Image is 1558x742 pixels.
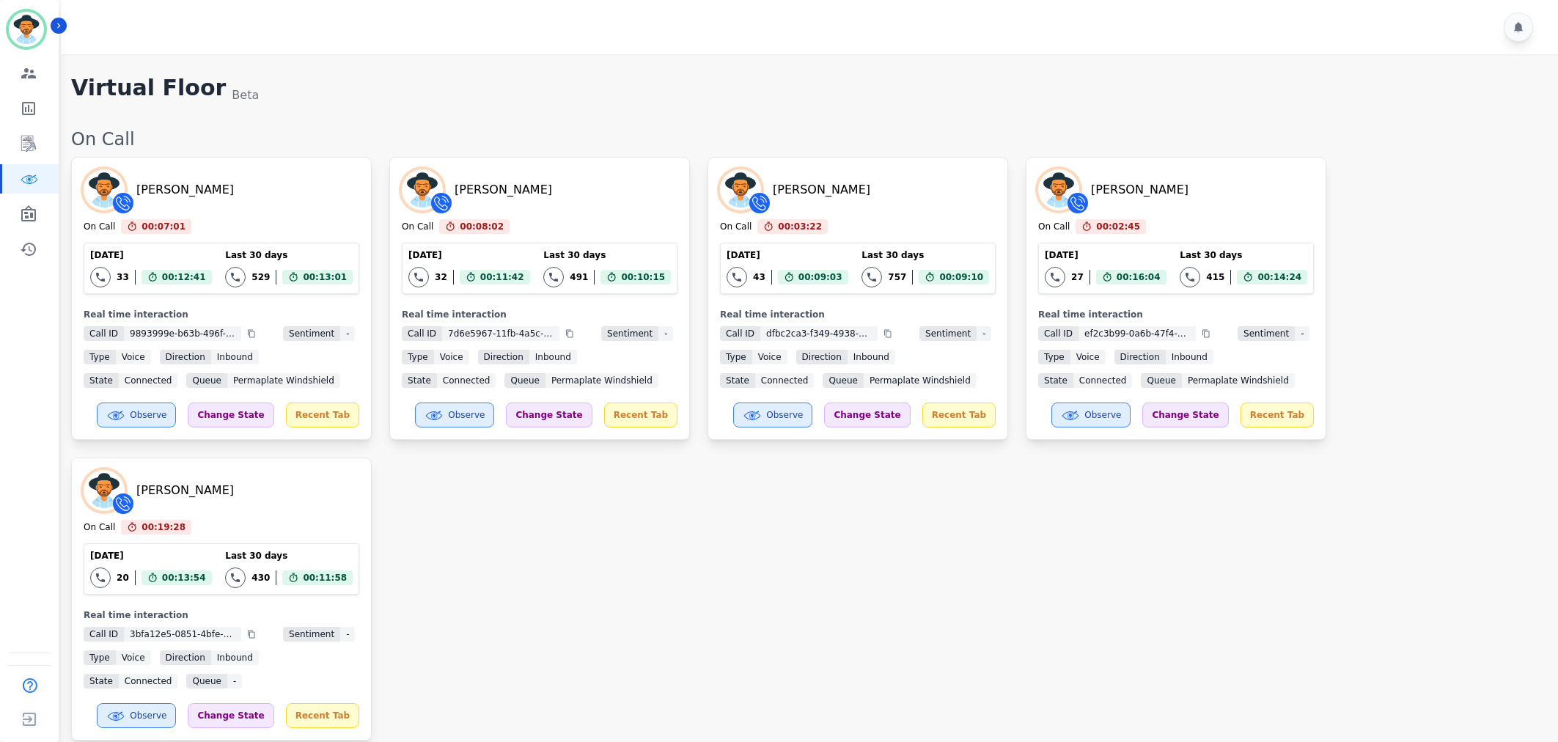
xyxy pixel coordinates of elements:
[402,309,677,320] div: Real time interaction
[340,627,355,642] span: -
[1051,403,1131,427] button: Observe
[90,550,211,562] div: [DATE]
[162,570,206,585] span: 00:13:54
[506,403,592,427] div: Change State
[1073,373,1133,388] span: connected
[84,221,115,234] div: On Call
[720,309,996,320] div: Real time interaction
[84,674,119,688] span: State
[504,373,545,388] span: Queue
[211,350,259,364] span: inbound
[1182,373,1295,388] span: Permaplate Windshield
[303,270,347,284] span: 00:13:01
[752,350,787,364] span: voice
[798,270,842,284] span: 00:09:03
[442,326,559,341] span: 7d6e5967-11fb-4a5c-8db6-3cd15b0966da
[720,373,755,388] span: State
[286,703,359,728] div: Recent Tab
[720,326,760,341] span: Call ID
[480,270,524,284] span: 00:11:42
[97,403,176,427] button: Observe
[939,270,983,284] span: 00:09:10
[766,409,803,421] span: Observe
[604,403,677,427] div: Recent Tab
[119,674,178,688] span: connected
[460,219,504,234] span: 00:08:02
[864,373,977,388] span: Permaplate Windshield
[888,271,906,283] div: 757
[437,373,496,388] span: connected
[977,326,991,341] span: -
[160,350,211,364] span: Direction
[848,350,895,364] span: inbound
[1038,169,1079,210] img: Avatar
[71,75,226,104] h1: Virtual Floor
[97,703,176,728] button: Observe
[188,403,273,427] div: Change State
[1070,350,1106,364] span: voice
[90,249,211,261] div: [DATE]
[142,219,185,234] span: 00:07:01
[188,703,273,728] div: Change State
[402,221,433,234] div: On Call
[211,650,259,665] span: inbound
[232,87,259,104] div: Beta
[84,309,359,320] div: Real time interaction
[1038,309,1314,320] div: Real time interaction
[1141,373,1181,388] span: Queue
[84,326,124,341] span: Call ID
[227,373,340,388] span: Permaplate Windshield
[71,128,1543,151] div: On Call
[1091,181,1188,199] div: [PERSON_NAME]
[823,373,863,388] span: Queue
[225,550,353,562] div: Last 30 days
[251,572,270,584] div: 430
[84,373,119,388] span: State
[720,350,752,364] span: Type
[340,326,355,341] span: -
[130,710,166,721] span: Observe
[251,271,270,283] div: 529
[84,169,125,210] img: Avatar
[186,373,227,388] span: Queue
[658,326,673,341] span: -
[720,221,752,234] div: On Call
[130,409,166,421] span: Observe
[727,249,848,261] div: [DATE]
[119,373,178,388] span: connected
[1084,409,1121,421] span: Observe
[286,403,359,427] div: Recent Tab
[142,520,185,535] span: 00:19:28
[621,270,665,284] span: 00:10:15
[84,521,115,535] div: On Call
[9,12,44,47] img: Bordered avatar
[402,373,437,388] span: State
[1114,350,1166,364] span: Direction
[415,403,494,427] button: Observe
[1238,326,1295,341] span: Sentiment
[1180,249,1307,261] div: Last 30 days
[84,609,359,621] div: Real time interaction
[796,350,848,364] span: Direction
[478,350,529,364] span: Direction
[84,470,125,511] img: Avatar
[408,249,529,261] div: [DATE]
[773,181,870,199] div: [PERSON_NAME]
[186,674,227,688] span: Queue
[448,409,485,421] span: Observe
[1038,373,1073,388] span: State
[824,403,910,427] div: Change State
[117,271,129,283] div: 33
[1142,403,1228,427] div: Change State
[84,350,116,364] span: Type
[225,249,353,261] div: Last 30 days
[753,271,765,283] div: 43
[303,570,347,585] span: 00:11:58
[402,350,434,364] span: Type
[227,674,242,688] span: -
[124,326,241,341] span: 9893999e-b63b-496f-8d92-129aa5abdd19
[545,373,658,388] span: Permaplate Windshield
[1117,270,1161,284] span: 00:16:04
[84,650,116,665] span: Type
[116,650,151,665] span: voice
